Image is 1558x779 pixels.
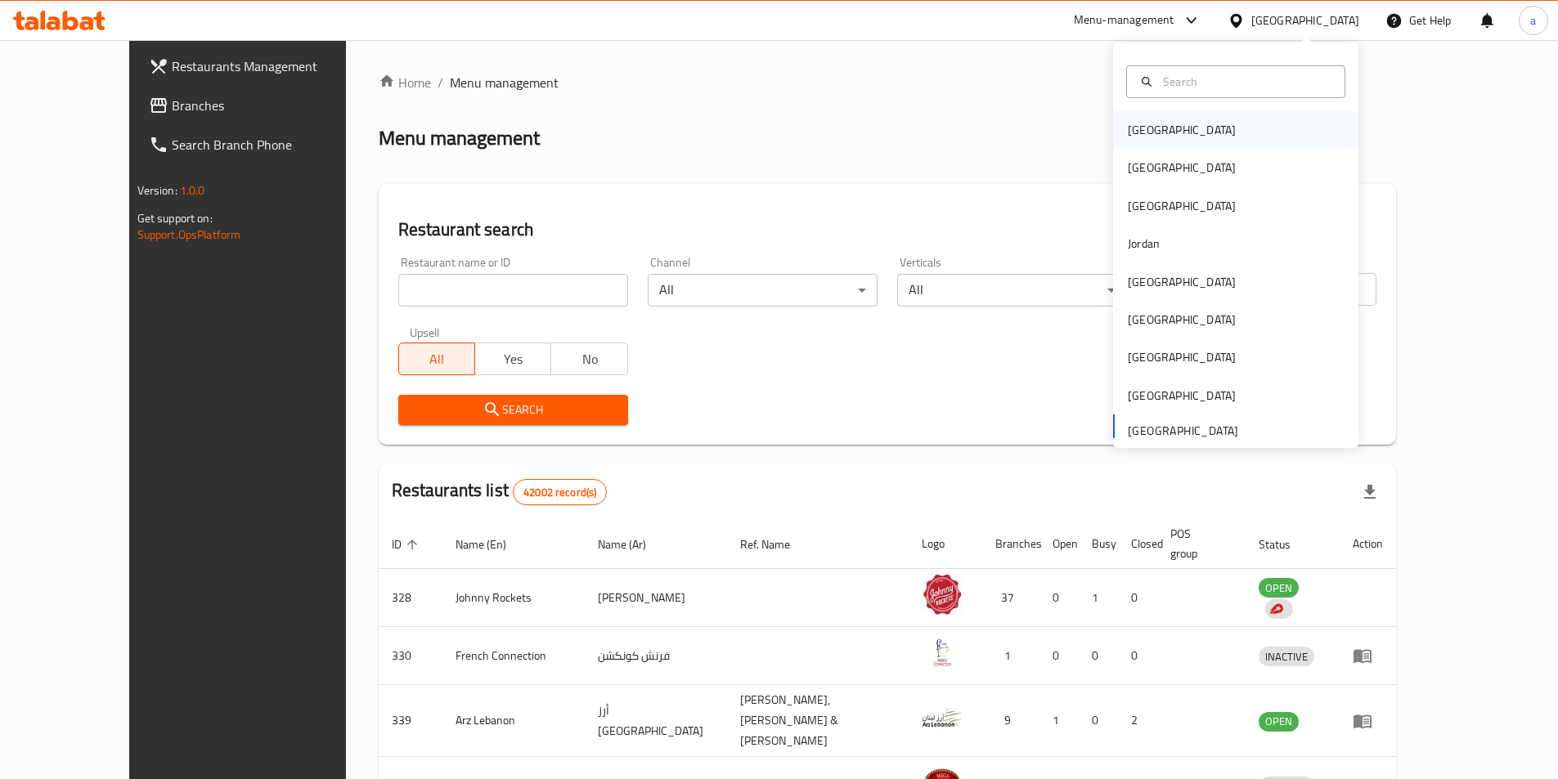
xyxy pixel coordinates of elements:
[982,569,1039,627] td: 37
[585,627,727,685] td: فرنش كونكشن
[550,342,627,375] button: No
[740,535,811,554] span: Ref. Name
[909,519,982,569] th: Logo
[558,347,621,371] span: No
[1128,387,1236,405] div: [GEOGRAPHIC_DATA]
[442,569,586,627] td: Johnny Rockets
[456,535,528,554] span: Name (En)
[1118,685,1157,757] td: 2
[137,224,241,245] a: Support.OpsPlatform
[1353,646,1383,665] div: Menu
[180,180,205,201] span: 1.0.0
[1128,273,1236,291] div: [GEOGRAPHIC_DATA]
[1259,578,1299,598] div: OPEN
[136,86,389,125] a: Branches
[1074,11,1174,30] div: Menu-management
[982,685,1039,757] td: 9
[1079,627,1118,685] td: 0
[442,627,586,685] td: French Connection
[1259,579,1299,598] span: OPEN
[1353,711,1383,731] div: Menu
[398,395,628,425] button: Search
[1259,712,1299,731] span: OPEN
[585,685,727,757] td: أرز [GEOGRAPHIC_DATA]
[172,135,376,154] span: Search Branch Phone
[1128,121,1236,139] div: [GEOGRAPHIC_DATA]
[1350,472,1390,512] div: Export file
[474,342,551,375] button: Yes
[1340,519,1396,569] th: Action
[598,535,667,554] span: Name (Ar)
[1170,524,1226,563] span: POS group
[379,73,1397,92] nav: breadcrumb
[1259,712,1299,732] div: OPEN
[514,485,606,500] span: 42002 record(s)
[982,627,1039,685] td: 1
[398,342,475,375] button: All
[406,347,469,371] span: All
[136,47,389,86] a: Restaurants Management
[398,217,1377,242] h2: Restaurant search
[1268,602,1283,616] img: delivery hero logo
[1039,569,1079,627] td: 0
[1128,311,1236,329] div: [GEOGRAPHIC_DATA]
[585,569,727,627] td: [PERSON_NAME]
[482,347,545,371] span: Yes
[392,478,608,505] h2: Restaurants list
[1128,348,1236,366] div: [GEOGRAPHIC_DATA]
[137,208,213,229] span: Get support on:
[1530,11,1536,29] span: a
[1079,569,1118,627] td: 1
[1259,647,1314,666] span: INACTIVE
[1079,519,1118,569] th: Busy
[922,574,963,615] img: Johnny Rockets
[438,73,443,92] li: /
[379,569,442,627] td: 328
[1118,627,1157,685] td: 0
[137,180,177,201] span: Version:
[1156,73,1335,91] input: Search
[922,697,963,738] img: Arz Lebanon
[410,326,440,338] label: Upsell
[648,274,878,307] div: All
[1251,11,1359,29] div: [GEOGRAPHIC_DATA]
[1259,647,1314,666] div: INACTIVE
[411,400,615,420] span: Search
[379,627,442,685] td: 330
[1118,519,1157,569] th: Closed
[379,685,442,757] td: 339
[172,96,376,115] span: Branches
[1128,197,1236,215] div: [GEOGRAPHIC_DATA]
[1128,159,1236,177] div: [GEOGRAPHIC_DATA]
[1039,627,1079,685] td: 0
[136,125,389,164] a: Search Branch Phone
[922,632,963,673] img: French Connection
[379,125,540,151] h2: Menu management
[450,73,559,92] span: Menu management
[1128,235,1160,253] div: Jordan
[1259,535,1312,554] span: Status
[1039,519,1079,569] th: Open
[897,274,1127,307] div: All
[513,479,607,505] div: Total records count
[392,535,423,554] span: ID
[1118,569,1157,627] td: 0
[172,56,376,76] span: Restaurants Management
[1079,685,1118,757] td: 0
[398,274,628,307] input: Search for restaurant name or ID..
[982,519,1039,569] th: Branches
[1039,685,1079,757] td: 1
[1265,599,1293,619] div: Indicates that the vendor menu management has been moved to DH Catalog service
[379,73,431,92] a: Home
[727,685,909,757] td: [PERSON_NAME],[PERSON_NAME] & [PERSON_NAME]
[442,685,586,757] td: Arz Lebanon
